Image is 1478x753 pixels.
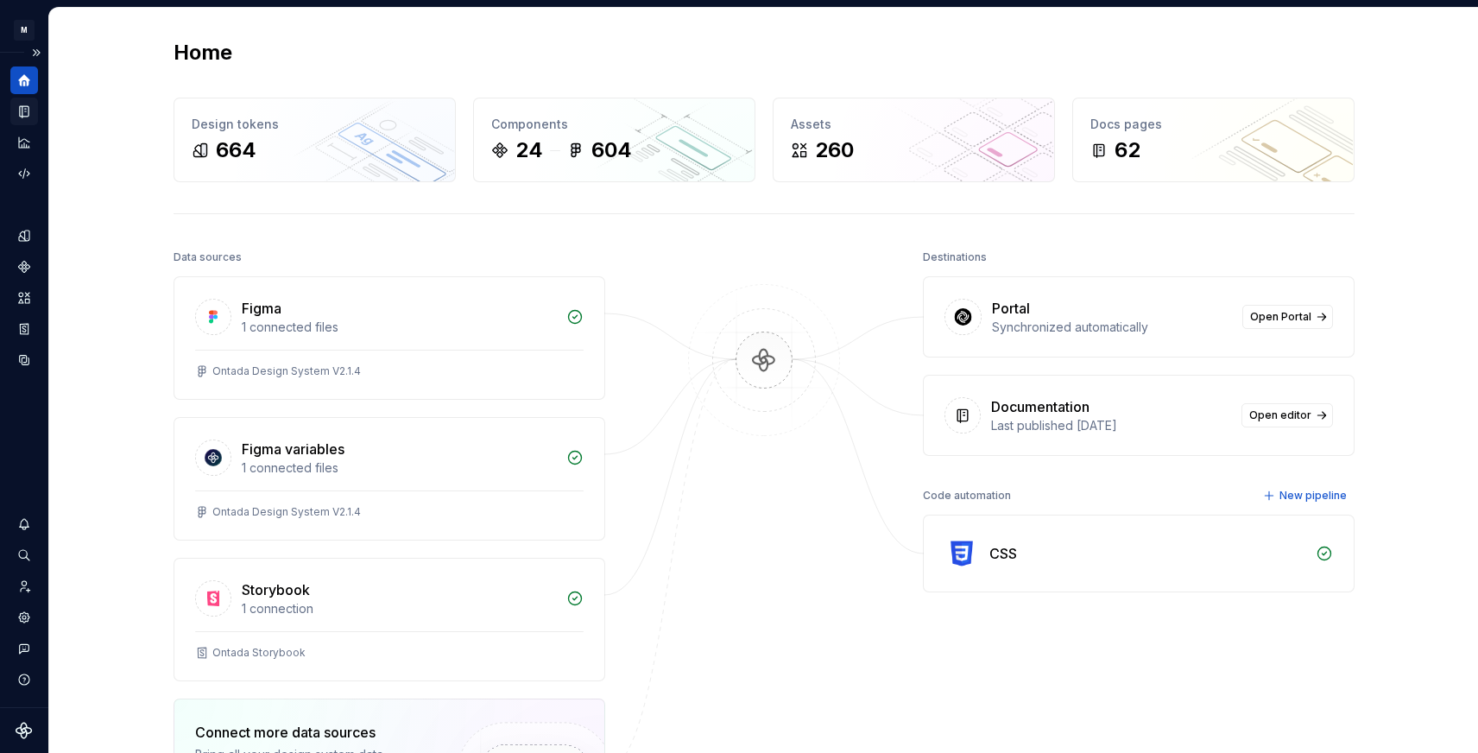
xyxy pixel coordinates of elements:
a: Docs pages62 [1072,98,1355,182]
h2: Home [174,39,232,66]
span: Open Portal [1250,310,1311,324]
div: Data sources [174,245,242,269]
a: Code automation [10,160,38,187]
div: Documentation [991,396,1090,417]
a: Components24604 [473,98,755,182]
div: M [14,20,35,41]
div: 1 connection [242,600,556,617]
button: Notifications [10,510,38,538]
a: Storybook1 connectionOntada Storybook [174,558,605,681]
a: Storybook stories [10,315,38,343]
a: Data sources [10,346,38,374]
span: Open editor [1249,408,1311,422]
a: Home [10,66,38,94]
svg: Supernova Logo [16,722,33,739]
a: Open Portal [1242,305,1333,329]
a: Design tokens664 [174,98,456,182]
div: 24 [515,136,543,164]
button: Search ⌘K [10,541,38,569]
a: Documentation [10,98,38,125]
span: New pipeline [1279,489,1347,503]
div: CSS [989,543,1017,564]
div: Figma variables [242,439,344,459]
a: Components [10,253,38,281]
div: 62 [1115,136,1140,164]
a: Assets260 [773,98,1055,182]
div: Destinations [923,245,987,269]
div: 604 [591,136,632,164]
div: Portal [992,298,1030,319]
div: 1 connected files [242,459,556,477]
button: M [3,11,45,48]
button: Expand sidebar [24,41,48,65]
a: Figma1 connected filesOntada Design System V2.1.4 [174,276,605,400]
button: New pipeline [1258,484,1355,508]
a: Assets [10,284,38,312]
div: Docs pages [1090,116,1336,133]
div: 1 connected files [242,319,556,336]
div: Design tokens [192,116,438,133]
div: Assets [791,116,1037,133]
a: Design tokens [10,222,38,250]
div: Ontada Design System V2.1.4 [212,505,361,519]
div: Code automation [923,484,1011,508]
div: Ontada Storybook [212,646,306,660]
div: Synchronized automatically [992,319,1232,336]
button: Contact support [10,635,38,662]
a: Open editor [1241,403,1333,427]
div: Connect more data sources [195,722,428,743]
div: 664 [216,136,256,164]
a: Figma variables1 connected filesOntada Design System V2.1.4 [174,417,605,541]
div: 260 [815,136,854,164]
div: Ontada Design System V2.1.4 [212,364,361,378]
div: Components [491,116,737,133]
a: Invite team [10,573,38,600]
div: Figma [242,298,281,319]
a: Analytics [10,129,38,156]
div: Last published [DATE] [991,417,1231,434]
div: Storybook [242,579,310,600]
a: Settings [10,604,38,631]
